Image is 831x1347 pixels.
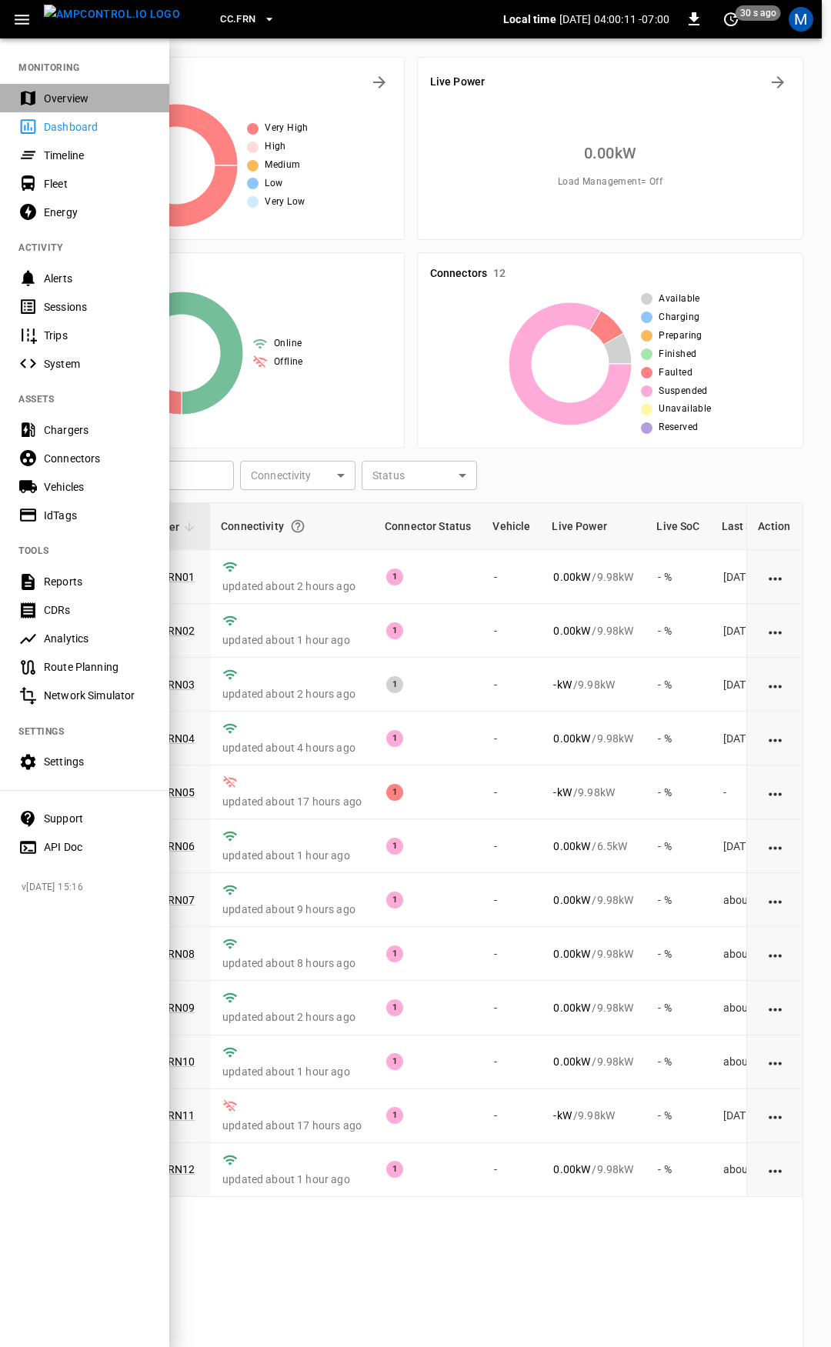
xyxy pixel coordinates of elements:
div: Network Simulator [44,688,151,703]
div: Energy [44,205,151,220]
p: Local time [503,12,556,27]
div: Settings [44,754,151,769]
div: Trips [44,328,151,343]
p: [DATE] 04:00:11 -07:00 [559,12,669,27]
div: Timeline [44,148,151,163]
div: Chargers [44,422,151,438]
button: set refresh interval [719,7,743,32]
span: v [DATE] 15:16 [22,880,157,895]
span: 30 s ago [736,5,781,21]
div: Reports [44,574,151,589]
div: Fleet [44,176,151,192]
div: System [44,356,151,372]
div: API Doc [44,839,151,855]
div: Dashboard [44,119,151,135]
div: CDRs [44,602,151,618]
div: Connectors [44,451,151,466]
div: Vehicles [44,479,151,495]
div: Analytics [44,631,151,646]
span: CC.FRN [220,11,255,28]
img: ampcontrol.io logo [44,5,180,24]
div: Overview [44,91,151,106]
div: IdTags [44,508,151,523]
div: Support [44,811,151,826]
div: Route Planning [44,659,151,675]
div: profile-icon [789,7,813,32]
div: Alerts [44,271,151,286]
div: Sessions [44,299,151,315]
